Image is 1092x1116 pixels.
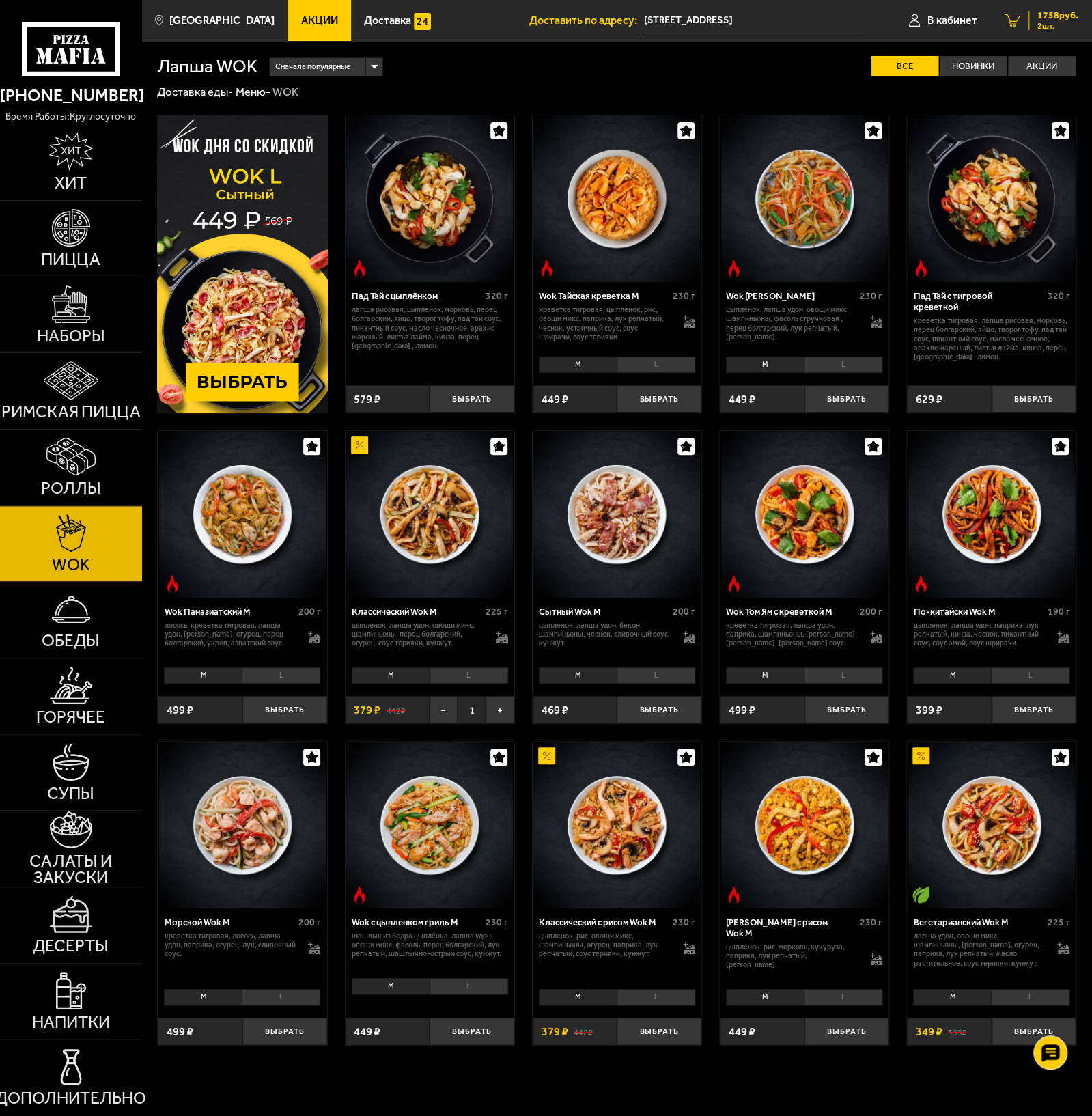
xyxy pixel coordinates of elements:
p: шашлык из бедра цыплёнка, лапша удон, овощи микс, фасоль, перец болгарский, лук репчатый, шашлычн... [352,932,508,959]
span: 230 г [860,290,882,302]
span: 200 г [298,606,320,617]
s: 393 ₽ [948,1026,967,1037]
img: Wok с цыпленком гриль M [346,742,513,908]
p: цыпленок, лапша удон, овощи микс, шампиньоны, фасоль стручковая , перец болгарский, лук репчатый,... [726,305,858,341]
button: − [430,696,458,724]
li: M [164,667,242,684]
img: Вегетарианское блюдо [912,886,929,903]
span: 225 г [486,606,508,617]
img: Острое блюдо [351,260,368,277]
div: Классический с рисом Wok M [539,917,669,928]
p: цыпленок, рис, морковь, кукуруза, паприка, лук репчатый, [PERSON_NAME]. [726,943,858,970]
img: Острое блюдо [164,575,181,592]
span: 499 ₽ [167,704,193,716]
p: цыпленок, рис, овощи микс, шампиньоны, огурец, паприка, лук репчатый, соус терияки, кунжут. [539,932,671,959]
div: Wok [PERSON_NAME] [726,291,856,302]
img: Классический Wok M [346,431,513,598]
img: Вегетарианский Wok M [908,742,1075,908]
button: + [486,696,514,724]
span: 469 ₽ [541,704,568,716]
span: Римская пицца [1,404,141,421]
button: Выбрать [430,1018,514,1046]
img: Острое блюдо [912,260,929,277]
span: Роллы [41,480,101,497]
button: Выбрать [992,385,1076,413]
span: 379 ₽ [541,1026,568,1037]
div: Пад Тай с тигровой креветкой [913,291,1044,313]
span: 2 шт. [1037,22,1078,30]
a: Морской Wok M [158,742,326,908]
p: лапша рисовая, цыпленок, морковь, перец болгарский, яйцо, творог тофу, пад тай соус, пикантный со... [352,305,508,351]
li: M [352,978,430,994]
span: Напитки [32,1014,110,1031]
img: Острое блюдо [351,886,368,903]
span: 449 ₽ [541,393,568,405]
li: L [430,978,508,994]
div: 0 [346,974,514,1009]
label: Новинки [940,56,1007,76]
a: Острое блюдоWok с цыпленком гриль M [346,742,514,908]
button: Выбрать [992,1018,1076,1046]
a: Меню- [236,85,270,98]
div: Классический Wok M [352,606,482,617]
div: По-китайски Wok M [913,606,1044,617]
p: креветка тигровая, лосось, лапша удон, паприка, огурец, лук, сливочный соус. [164,932,296,959]
div: Wok Том Ям с креветкой M [726,606,856,617]
a: Сытный Wok M [533,431,701,598]
span: 1758 руб. [1037,11,1078,20]
span: 230 г [860,917,882,928]
div: Wok с цыпленком гриль M [352,917,482,928]
button: Выбрать [804,696,889,724]
span: 225 г [1047,917,1069,928]
span: 449 ₽ [354,1026,380,1037]
a: АкционныйВегетарианское блюдоВегетарианский Wok M [907,742,1076,908]
a: АкционныйКлассический с рисом Wok M [533,742,701,908]
div: Сытный Wok M [539,606,669,617]
div: Морской Wok M [164,917,294,928]
a: Острое блюдоWok Том Ям с креветкой M [720,431,888,598]
button: Выбрать [804,1018,889,1046]
span: 200 г [298,917,320,928]
a: Острое блюдоПад Тай с тигровой креветкой [907,115,1076,282]
li: M [726,989,804,1005]
input: Ваш адрес доставки [644,8,863,33]
img: Wok Карри М [721,115,888,282]
p: креветка тигровая, лапша рисовая, морковь, перец болгарский, яйцо, творог тофу, пад тай соус, пик... [913,316,1069,362]
p: цыпленок, лапша удон, паприка, лук репчатый, кинза, чеснок, пикантный соус, соус Амой, соус шрирачи. [913,621,1046,648]
div: [PERSON_NAME] с рисом Wok M [726,917,856,939]
span: Доставить по адресу: [529,15,644,26]
a: Острое блюдоПад Тай с цыплёнком [346,115,514,282]
div: Пад Тай с цыплёнком [352,291,482,302]
div: WOK [272,85,298,100]
span: 1 [458,696,486,724]
p: креветка тигровая, лапша удон, паприка, шампиньоны, [PERSON_NAME], [PERSON_NAME], [PERSON_NAME] с... [726,621,858,648]
img: Острое блюдо [912,575,929,592]
span: 320 г [486,290,508,302]
s: 442 ₽ [387,704,406,716]
a: АкционныйКлассический Wok M [346,431,514,598]
img: Сытный Wok M [533,431,700,598]
span: Доставка [364,15,411,26]
img: Морской Wok M [159,742,326,908]
span: WOK [52,557,90,574]
label: Все [871,56,938,76]
span: 629 ₽ [916,393,942,405]
button: Выбрать [430,385,514,413]
li: L [991,667,1069,684]
li: L [804,989,882,1005]
span: Горячее [36,709,105,726]
li: L [430,667,508,684]
span: 320 г [1047,290,1069,302]
li: L [991,989,1069,1005]
img: Wok Том Ям с креветкой M [721,431,888,598]
div: Wok Паназиатский M [164,606,294,617]
a: Острое блюдоWok Карри М [720,115,888,282]
button: Выбрать [992,696,1076,724]
li: M [164,989,242,1005]
li: M [913,989,991,1005]
li: L [617,357,695,373]
li: M [539,667,617,684]
a: Острое блюдоКарри с рисом Wok M [720,742,888,908]
span: 200 г [673,606,695,617]
img: Острое блюдо [725,575,742,592]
